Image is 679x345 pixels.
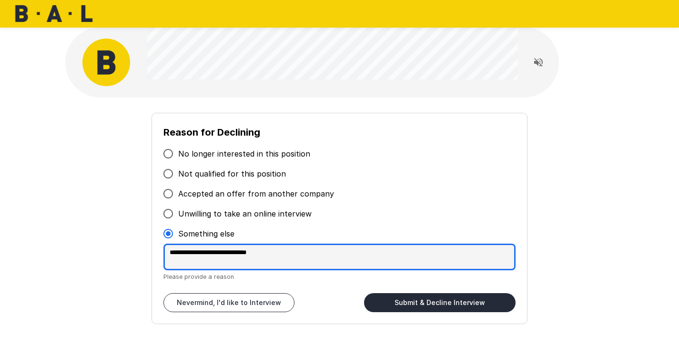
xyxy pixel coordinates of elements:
span: Not qualified for this position [178,168,286,179]
span: Unwilling to take an online interview [178,208,312,219]
span: No longer interested in this position [178,148,310,159]
span: Something else [178,228,234,239]
button: Read questions aloud [529,53,548,72]
p: Please provide a reason [163,272,515,282]
button: Submit & Decline Interview [364,293,516,312]
button: Nevermind, I'd like to Interview [163,293,294,312]
img: bal_avatar.png [82,39,130,86]
b: Reason for Declining [163,127,260,138]
span: Accepted an offer from another company [178,188,334,199]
